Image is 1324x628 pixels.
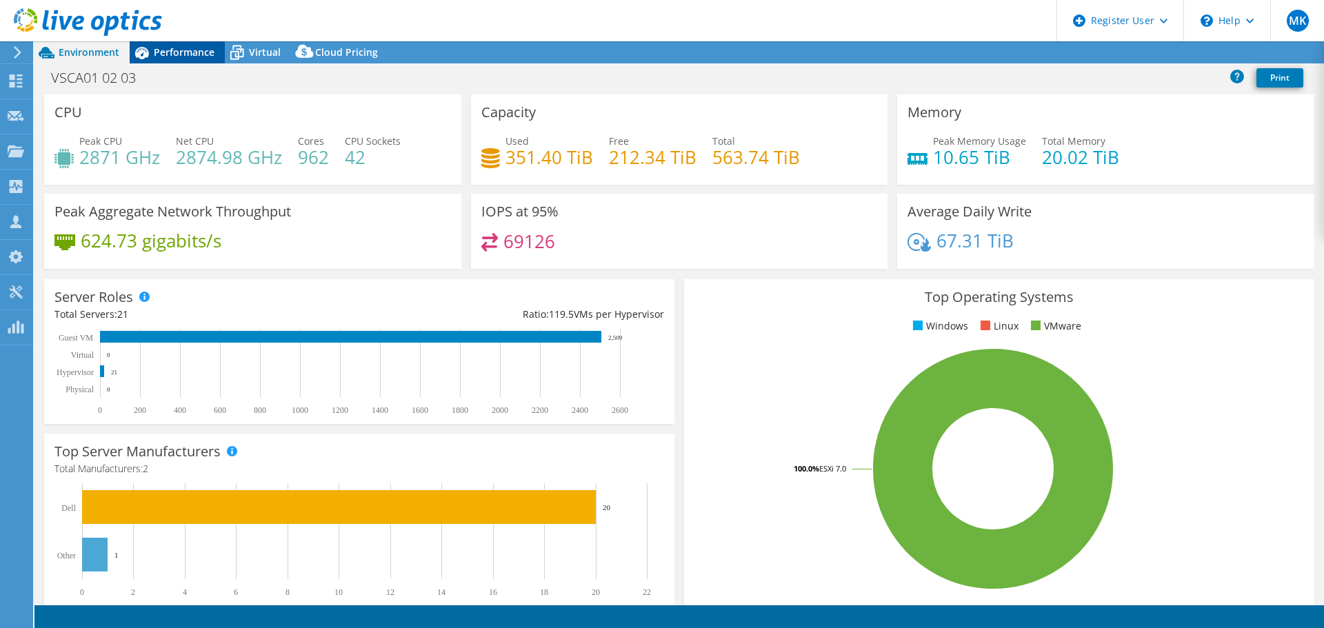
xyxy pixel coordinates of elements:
text: 2 [131,587,135,597]
text: 1200 [332,405,348,415]
text: 2400 [572,405,588,415]
text: 0 [80,587,84,597]
h3: Top Operating Systems [694,290,1304,305]
text: 200 [134,405,146,415]
h4: 69126 [503,234,555,249]
h3: Capacity [481,105,536,120]
h4: Total Manufacturers: [54,461,664,476]
text: 400 [174,405,186,415]
span: Peak Memory Usage [933,134,1026,148]
text: Dell [61,503,76,513]
h3: Server Roles [54,290,133,305]
tspan: ESXi 7.0 [819,463,846,474]
h4: 67.31 TiB [936,233,1014,248]
text: 22 [643,587,651,597]
text: Other [57,551,76,560]
text: 4 [183,587,187,597]
tspan: 100.0% [794,463,819,474]
text: 20 [603,503,611,511]
span: MK [1287,10,1309,32]
text: 1000 [292,405,308,415]
text: 0 [107,386,110,393]
text: 16 [489,587,497,597]
text: 1400 [372,405,388,415]
span: Performance [154,45,214,59]
text: 6 [234,587,238,597]
h4: 624.73 gigabits/s [81,233,221,248]
text: 20 [592,587,600,597]
text: 14 [437,587,445,597]
text: 600 [214,405,226,415]
h3: Average Daily Write [907,204,1032,219]
span: 21 [117,307,128,321]
text: 0 [98,405,102,415]
a: Print [1256,68,1303,88]
span: Net CPU [176,134,214,148]
h3: Memory [907,105,961,120]
h4: 2871 GHz [79,150,160,165]
text: 2,509 [608,334,623,341]
text: 2600 [612,405,628,415]
h4: 20.02 TiB [1042,150,1119,165]
span: Cloud Pricing [315,45,378,59]
text: 0 [107,352,110,358]
h4: 563.74 TiB [712,150,800,165]
text: Virtual [71,350,94,360]
h4: 962 [298,150,329,165]
h4: 2874.98 GHz [176,150,282,165]
h3: Peak Aggregate Network Throughput [54,204,291,219]
span: CPU Sockets [345,134,401,148]
span: Total [712,134,735,148]
h1: VSCA01 02 03 [45,70,157,85]
span: 2 [143,462,148,475]
text: 2200 [532,405,548,415]
text: Guest VM [59,333,93,343]
span: Peak CPU [79,134,122,148]
h4: 10.65 TiB [933,150,1026,165]
div: Ratio: VMs per Hypervisor [359,307,664,322]
li: Linux [977,318,1019,334]
span: 119.5 [549,307,574,321]
text: 10 [334,587,343,597]
text: 2000 [492,405,508,415]
span: Free [609,134,629,148]
text: 18 [540,587,548,597]
text: Physical [66,385,94,394]
span: Cores [298,134,324,148]
h4: 212.34 TiB [609,150,696,165]
text: 1 [114,551,119,559]
text: 1600 [412,405,428,415]
li: Windows [910,318,968,334]
text: 21 [111,369,117,376]
h4: 42 [345,150,401,165]
h3: Top Server Manufacturers [54,444,221,459]
h4: 351.40 TiB [505,150,593,165]
h3: CPU [54,105,82,120]
text: 1800 [452,405,468,415]
li: VMware [1027,318,1081,334]
span: Environment [59,45,119,59]
span: Used [505,134,529,148]
h3: IOPS at 95% [481,204,559,219]
div: Total Servers: [54,307,359,322]
svg: \n [1201,14,1213,27]
text: 800 [254,405,266,415]
text: 8 [285,587,290,597]
span: Virtual [249,45,281,59]
text: 12 [386,587,394,597]
text: Hypervisor [57,367,94,377]
span: Total Memory [1042,134,1105,148]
